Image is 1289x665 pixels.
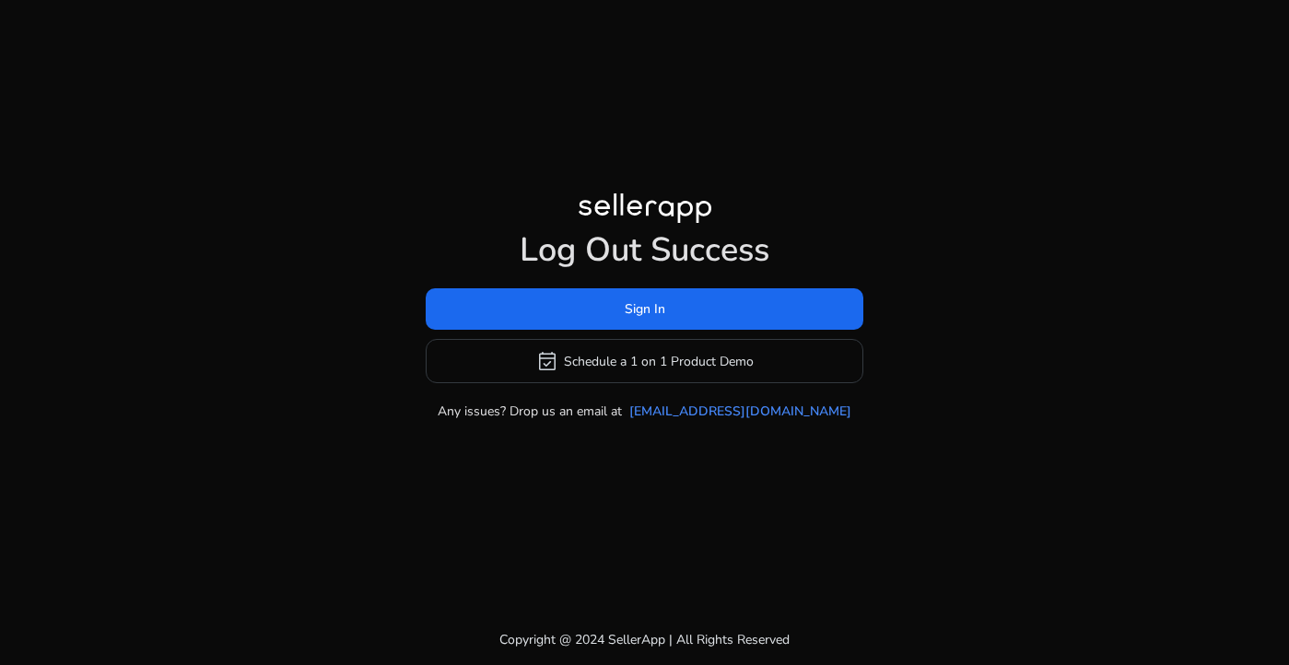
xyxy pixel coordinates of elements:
p: Any issues? Drop us an email at [438,402,622,421]
button: Sign In [426,288,863,330]
span: Sign In [625,299,665,319]
button: event_availableSchedule a 1 on 1 Product Demo [426,339,863,383]
a: [EMAIL_ADDRESS][DOMAIN_NAME] [629,402,851,421]
span: event_available [536,350,558,372]
h1: Log Out Success [426,230,863,270]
